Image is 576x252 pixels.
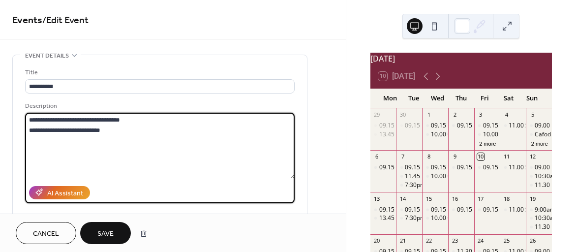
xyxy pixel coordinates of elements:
[474,206,500,214] div: 09.15 Morning Prayer followed by Mass
[425,111,432,119] div: 1
[449,89,473,108] div: Thu
[448,206,474,214] div: 09.15 Morning Prayer followed by Mass
[500,206,526,214] div: 11.00 Sacrament of Reconciliation
[379,206,487,214] div: 09.15 Morning Prayer followed by Mass
[503,195,510,202] div: 18
[370,206,396,214] div: 09.15 Morning Prayer followed by Mass
[451,153,458,160] div: 9
[47,188,83,198] div: AI Assistant
[503,237,510,245] div: 25
[373,195,381,202] div: 13
[448,122,474,130] div: 09.15 Morning Prayer followed by Mass
[503,111,510,119] div: 4
[25,67,293,78] div: Title
[399,111,406,119] div: 30
[425,153,432,160] div: 8
[477,153,485,160] div: 10
[431,206,539,214] div: 09.15 Morning Prayer followed by Mass
[425,237,432,245] div: 22
[474,130,500,139] div: 10.00 Exposition and Prayers for Peace
[477,237,485,245] div: 24
[451,111,458,119] div: 2
[25,101,293,111] div: Description
[431,163,539,172] div: 09.15 Morning Prayer followed by Mass
[396,206,422,214] div: 09.15 Morning Prayer followed by Mass
[535,122,566,130] div: 09.00 Mass
[526,223,552,231] div: 11.30 Mass
[399,237,406,245] div: 21
[526,163,552,172] div: 09.00 Mass
[529,237,536,245] div: 26
[29,186,90,199] button: AI Assistant
[422,214,448,222] div: 10.00 Coffee Morning and Crafts
[379,163,487,172] div: 09.15 Morning Prayer followed by Mass
[405,214,509,222] div: 7:30pm Music Ministry Group Practice
[396,122,422,130] div: 09.15 Morning Prayer followed by Mass
[526,172,552,181] div: 10:30am Baptismal Programme
[379,130,413,139] div: 13.45 U.C.M
[520,89,544,108] div: Sun
[431,122,539,130] div: 09.15 Morning Prayer followed by Mass
[477,111,485,119] div: 3
[399,195,406,202] div: 14
[431,130,520,139] div: 10.00 Coffee Morning and Crafts
[370,53,552,64] div: [DATE]
[379,122,487,130] div: 09.15 Morning Prayer followed by Mass
[477,195,485,202] div: 17
[535,181,566,189] div: 11.30 Mass
[373,153,381,160] div: 6
[399,153,406,160] div: 7
[422,130,448,139] div: 10.00 Coffee Morning and Crafts
[405,122,513,130] div: 09.15 Morning Prayer followed by Mass
[451,237,458,245] div: 23
[526,181,552,189] div: 11.30 Mass
[12,11,42,30] a: Events
[535,223,566,231] div: 11.30 Mass
[396,181,422,189] div: 7:30pm Music Ministry Group Practice
[457,163,565,172] div: 09.15 Morning Prayer followed by Mass
[370,214,396,222] div: 13.45 U.C.M
[405,206,513,214] div: 09.15 Morning Prayer followed by Mass
[526,130,552,139] div: Cafod Harvest Festival Family Fast Day Collection
[425,195,432,202] div: 15
[396,172,422,181] div: 11.45 Funeral Service - Teresa Power
[373,111,381,119] div: 29
[422,206,448,214] div: 09.15 Morning Prayer followed by Mass
[503,153,510,160] div: 11
[396,214,422,222] div: 7:30pm Music Ministry Group Practice
[529,153,536,160] div: 12
[373,237,381,245] div: 20
[422,122,448,130] div: 09.15 Morning Prayer followed by Mass
[405,163,513,172] div: 09.15 Morning Prayer followed by Mass
[97,229,114,239] span: Save
[25,51,69,61] span: Event details
[457,206,565,214] div: 09.15 Morning Prayer followed by Mass
[451,195,458,202] div: 16
[529,195,536,202] div: 19
[475,139,500,147] button: 2 more
[535,163,566,172] div: 09.00 Mass
[80,222,131,244] button: Save
[16,222,76,244] button: Cancel
[370,122,396,130] div: 09.15 Morning Prayer followed by Mass
[500,122,526,130] div: 11.00 Sacrament of Reconciliation
[473,89,496,108] div: Fri
[527,139,552,147] button: 2 more
[474,163,500,172] div: 09.15 Morning Prayer followed by Mass
[396,163,422,172] div: 09.15 Morning Prayer followed by Mass
[526,214,552,222] div: 10:30am Baptismal Programme
[526,122,552,130] div: 09.00 Mass
[497,89,520,108] div: Sat
[529,111,536,119] div: 5
[42,11,89,30] span: / Edit Event
[448,163,474,172] div: 09.15 Morning Prayer followed by Mass
[405,172,515,181] div: 11.45 Funeral Service - [PERSON_NAME]
[422,163,448,172] div: 09.15 Morning Prayer followed by Mass
[457,122,565,130] div: 09.15 Morning Prayer followed by Mass
[33,229,59,239] span: Cancel
[422,172,448,181] div: 10.00 Coffee Morning and Crafts
[500,163,526,172] div: 11.00 Sacrament of Reconciliation
[379,214,413,222] div: 13.45 U.C.M
[370,163,396,172] div: 09.15 Morning Prayer followed by Mass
